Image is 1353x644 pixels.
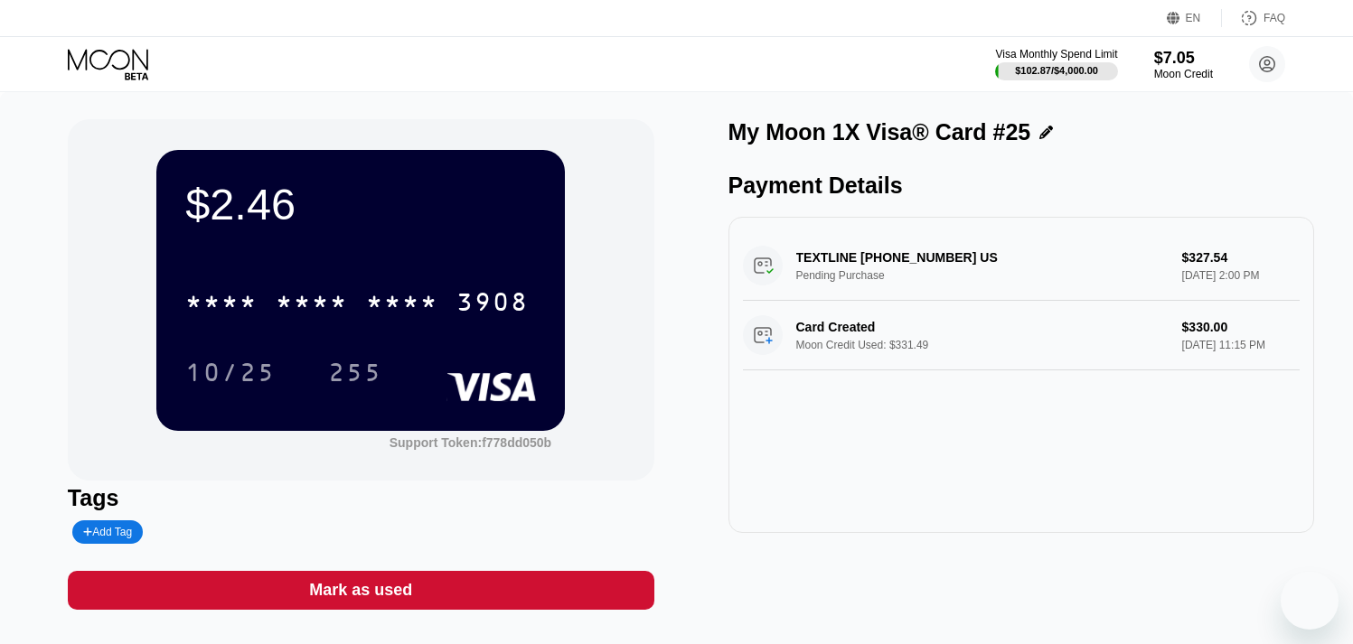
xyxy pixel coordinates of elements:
[1167,9,1222,27] div: EN
[68,571,654,610] div: Mark as used
[72,520,143,544] div: Add Tag
[1186,12,1201,24] div: EN
[185,179,536,229] div: $2.46
[1281,572,1339,630] iframe: Button to launch messaging window
[456,290,529,319] div: 3908
[1015,65,1098,76] div: $102.87 / $4,000.00
[83,526,132,538] div: Add Tag
[728,119,1031,145] div: My Moon 1X Visa® Card #25
[68,485,654,511] div: Tags
[390,435,551,450] div: Support Token:f778dd050b
[390,435,551,450] div: Support Token: f778dd050b
[728,173,1315,199] div: Payment Details
[1154,68,1213,80] div: Moon Credit
[172,350,289,395] div: 10/25
[309,580,412,601] div: Mark as used
[315,350,396,395] div: 255
[995,48,1117,61] div: Visa Monthly Spend Limit
[1154,49,1213,68] div: $7.05
[328,360,382,389] div: 255
[995,48,1117,80] div: Visa Monthly Spend Limit$102.87/$4,000.00
[1154,49,1213,80] div: $7.05Moon Credit
[1222,9,1285,27] div: FAQ
[1264,12,1285,24] div: FAQ
[185,360,276,389] div: 10/25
